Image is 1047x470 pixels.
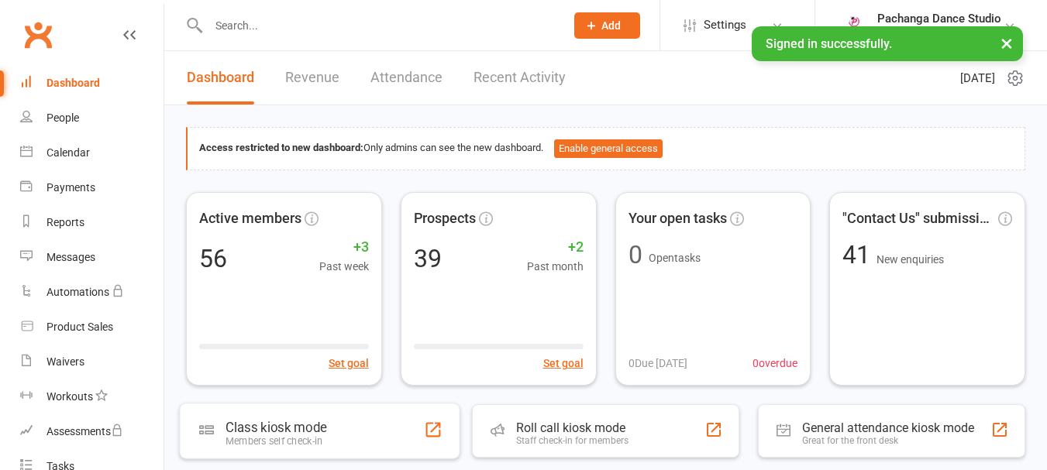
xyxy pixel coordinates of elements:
a: Recent Activity [474,51,566,105]
div: Reports [46,216,84,228]
span: Settings [704,8,746,43]
span: 0 overdue [753,355,797,372]
span: 0 Due [DATE] [629,355,687,372]
div: Workouts [46,390,93,403]
img: thumb_image1671416292.png [839,10,870,41]
button: Enable general access [554,139,663,158]
a: Revenue [285,51,339,105]
span: +2 [527,236,584,259]
div: Staff check-in for members [516,435,629,446]
span: "Contact Us" submissions [842,208,995,230]
span: Past month [527,258,584,275]
span: Add [601,19,621,32]
div: Messages [46,251,95,263]
div: Pachanga Dance Studio [877,12,1001,26]
a: People [20,101,164,136]
input: Search... [204,15,554,36]
div: General attendance kiosk mode [802,420,974,435]
span: Signed in successfully. [766,36,892,51]
span: Your open tasks [629,208,727,230]
button: Add [574,12,640,39]
div: People [46,111,79,124]
a: Clubworx [19,15,57,54]
a: Attendance [370,51,443,105]
div: Calendar [46,146,90,159]
button: Set goal [329,355,369,372]
span: Active members [199,208,301,230]
a: Workouts [20,379,164,414]
div: Dashboard [46,77,100,89]
a: Automations [20,275,164,310]
div: Product Sales [46,321,113,333]
span: Open tasks [649,252,701,264]
div: Assessments [46,425,123,437]
div: 56 [199,246,227,271]
div: 39 [414,246,442,271]
a: Waivers [20,345,164,379]
div: Roll call kiosk mode [516,420,629,435]
a: Assessments [20,414,164,449]
a: Reports [20,205,164,240]
span: New enquiries [877,253,944,266]
a: Payments [20,170,164,205]
div: Waivers [46,355,84,368]
span: Prospects [414,208,476,230]
div: Automations [46,286,109,298]
div: Only admins can see the new dashboard. [199,139,1013,158]
div: Members self check-in [226,435,326,447]
div: Great for the front desk [802,435,974,446]
span: +3 [319,236,369,259]
button: × [993,26,1021,60]
div: Pachanga Dance Studio [877,26,1001,39]
div: 0 [629,242,642,267]
button: Set goal [543,355,584,372]
div: Class kiosk mode [226,420,326,435]
a: Dashboard [20,66,164,101]
span: 41 [842,240,877,269]
a: Dashboard [187,51,254,105]
div: Payments [46,181,95,194]
span: Past week [319,258,369,275]
a: Product Sales [20,310,164,345]
a: Messages [20,240,164,275]
span: [DATE] [960,69,995,87]
strong: Access restricted to new dashboard: [199,142,363,153]
a: Calendar [20,136,164,170]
